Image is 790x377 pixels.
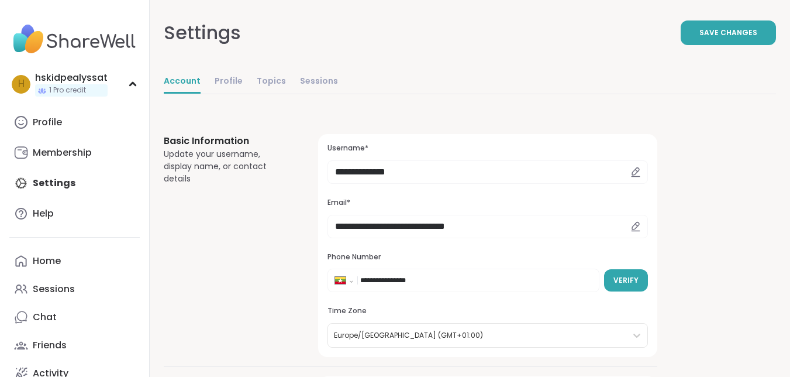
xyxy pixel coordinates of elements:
[49,85,86,95] span: 1 Pro credit
[33,207,54,220] div: Help
[257,70,286,94] a: Topics
[9,108,140,136] a: Profile
[327,198,648,208] h3: Email*
[699,28,757,38] span: Save Changes
[9,200,140,228] a: Help
[164,19,241,47] div: Settings
[33,146,92,159] div: Membership
[18,77,25,92] span: h
[33,116,62,129] div: Profile
[327,306,648,316] h3: Time Zone
[681,20,776,45] button: Save Changes
[9,303,140,331] a: Chat
[9,139,140,167] a: Membership
[9,331,140,359] a: Friends
[164,148,290,185] div: Update your username, display name, or contact details
[9,19,140,60] img: ShareWell Nav Logo
[300,70,338,94] a: Sessions
[35,71,108,84] div: hskidpealyssat
[164,134,290,148] h3: Basic Information
[604,269,648,292] button: Verify
[327,252,648,262] h3: Phone Number
[327,143,648,153] h3: Username*
[9,247,140,275] a: Home
[613,275,639,286] span: Verify
[215,70,243,94] a: Profile
[33,339,67,352] div: Friends
[164,70,201,94] a: Account
[33,311,57,324] div: Chat
[9,275,140,303] a: Sessions
[33,255,61,268] div: Home
[33,283,75,296] div: Sessions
